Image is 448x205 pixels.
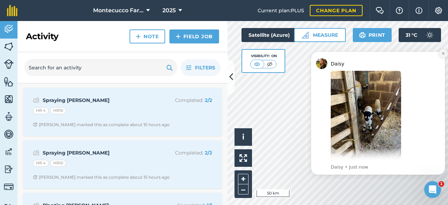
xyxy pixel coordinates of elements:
[250,53,277,59] div: Visibility: On
[4,146,14,157] img: svg+xml;base64,PD94bWwgdmVyc2lvbj0iMS4wIiBlbmNvZGluZz0idXRmLTgiPz4KPCEtLSBHZW5lcmF0b3I6IEFkb2JlIE...
[294,28,346,42] button: Measure
[43,96,154,104] strong: Spraying [PERSON_NAME]
[238,184,248,194] button: –
[156,149,212,157] p: Completed :
[308,45,448,179] iframe: Intercom notifications message
[439,181,444,187] span: 1
[4,41,14,52] img: svg+xml;base64,PHN2ZyB4bWxucz0iaHR0cDovL3d3dy53My5vcmcvMjAwMC9zdmciIHdpZHRoPSI1NiIgaGVpZ2h0PSI2MC...
[33,122,170,128] div: [PERSON_NAME] marked this as complete about 15 hours ago
[33,175,170,180] div: [PERSON_NAME] marked this as complete about 15 hours ago
[424,181,441,198] iframe: Intercom live chat
[415,6,422,15] img: svg+xml;base64,PHN2ZyB4bWxucz0iaHR0cDovL3d3dy53My5vcmcvMjAwMC9zdmciIHdpZHRoPSIxNyIgaGVpZ2h0PSIxNy...
[33,122,37,127] img: Clock with arrow pointing clockwise
[24,59,177,76] input: Search for an activity
[205,97,212,103] strong: 2 / 2
[376,7,384,14] img: Two speech bubbles overlapping with the left bubble in the forefront
[4,76,14,87] img: svg+xml;base64,PHN2ZyB4bWxucz0iaHR0cDovL3d3dy53My5vcmcvMjAwMC9zdmciIHdpZHRoPSI1NiIgaGVpZ2h0PSI2MC...
[258,7,304,14] span: Current plan : PLUS
[434,7,443,14] img: A cog icon
[156,96,212,104] p: Completed :
[241,28,309,42] button: Satellite (Azure)
[43,149,154,157] strong: Spraying [PERSON_NAME]
[33,96,40,104] img: svg+xml;base64,PD94bWwgdmVyc2lvbj0iMS4wIiBlbmNvZGluZz0idXRmLTgiPz4KPCEtLSBHZW5lcmF0b3I6IEFkb2JlIE...
[406,28,417,42] span: 31 ° C
[4,129,14,139] img: svg+xml;base64,PD94bWwgdmVyc2lvbj0iMS4wIiBlbmNvZGluZz0idXRmLTgiPz4KPCEtLSBHZW5lcmF0b3I6IEFkb2JlIE...
[4,94,14,104] img: svg+xml;base64,PHN2ZyB4bWxucz0iaHR0cDovL3d3dy53My5vcmcvMjAwMC9zdmciIHdpZHRoPSI1NiIgaGVpZ2h0PSI2MC...
[27,144,218,184] a: Spraying [PERSON_NAME]Completed: 2/2HR 4HR10Clock with arrow pointing clockwise[PERSON_NAME] mark...
[27,92,218,132] a: Spraying [PERSON_NAME]Completed: 2/2HR 4HR10Clock with arrow pointing clockwise[PERSON_NAME] mark...
[302,32,309,39] img: Ruler icon
[7,5,17,16] img: fieldmargin Logo
[234,128,252,146] button: i
[33,175,37,179] img: Clock with arrow pointing clockwise
[136,32,141,41] img: svg+xml;base64,PHN2ZyB4bWxucz0iaHR0cDovL3d3dy53My5vcmcvMjAwMC9zdmciIHdpZHRoPSIxNCIgaGVpZ2h0PSIyNC...
[4,182,14,192] img: svg+xml;base64,PD94bWwgdmVyc2lvbj0iMS4wIiBlbmNvZGluZz0idXRmLTgiPz4KPCEtLSBHZW5lcmF0b3I6IEFkb2JlIE...
[242,132,244,141] span: i
[26,31,58,42] h2: Activity
[359,31,366,39] img: svg+xml;base64,PHN2ZyB4bWxucz0iaHR0cDovL3d3dy53My5vcmcvMjAwMC9zdmciIHdpZHRoPSIxOSIgaGVpZ2h0PSIyNC...
[33,107,49,114] div: HR 4
[4,111,14,122] img: svg+xml;base64,PD94bWwgdmVyc2lvbj0iMS4wIiBlbmNvZGluZz0idXRmLTgiPz4KPCEtLSBHZW5lcmF0b3I6IEFkb2JlIE...
[33,160,49,167] div: HR 4
[129,29,165,43] a: Note
[239,154,247,162] img: Four arrows, one pointing top left, one top right, one bottom right and the last bottom left
[265,61,274,68] img: svg+xml;base64,PHN2ZyB4bWxucz0iaHR0cDovL3d3dy53My5vcmcvMjAwMC9zdmciIHdpZHRoPSI1MCIgaGVpZ2h0PSI0MC...
[399,28,441,42] button: 31 °C
[169,29,219,43] a: Field Job
[238,174,248,184] button: +
[50,160,66,167] div: HR10
[205,150,212,156] strong: 2 / 2
[181,59,220,76] button: Filters
[4,24,14,34] img: svg+xml;base64,PD94bWwgdmVyc2lvbj0iMS4wIiBlbmNvZGluZz0idXRmLTgiPz4KPCEtLSBHZW5lcmF0b3I6IEFkb2JlIE...
[4,59,14,69] img: svg+xml;base64,PD94bWwgdmVyc2lvbj0iMS4wIiBlbmNvZGluZz0idXRmLTgiPz4KPCEtLSBHZW5lcmF0b3I6IEFkb2JlIE...
[423,28,437,42] img: svg+xml;base64,PD94bWwgdmVyc2lvbj0iMS4wIiBlbmNvZGluZz0idXRmLTgiPz4KPCEtLSBHZW5lcmF0b3I6IEFkb2JlIE...
[162,6,176,15] span: 2025
[4,164,14,175] img: svg+xml;base64,PD94bWwgdmVyc2lvbj0iMS4wIiBlbmNvZGluZz0idXRmLTgiPz4KPCEtLSBHZW5lcmF0b3I6IEFkb2JlIE...
[353,28,392,42] button: Print
[166,63,173,72] img: svg+xml;base64,PHN2ZyB4bWxucz0iaHR0cDovL3d3dy53My5vcmcvMjAwMC9zdmciIHdpZHRoPSIxOSIgaGVpZ2h0PSIyNC...
[50,107,66,114] div: HR10
[93,6,143,15] span: Montecucco Farms
[195,64,215,71] span: Filters
[33,149,40,157] img: svg+xml;base64,PD94bWwgdmVyc2lvbj0iMS4wIiBlbmNvZGluZz0idXRmLTgiPz4KPCEtLSBHZW5lcmF0b3I6IEFkb2JlIE...
[395,7,404,14] img: A question mark icon
[310,5,363,16] a: Change plan
[176,32,181,41] img: svg+xml;base64,PHN2ZyB4bWxucz0iaHR0cDovL3d3dy53My5vcmcvMjAwMC9zdmciIHdpZHRoPSIxNCIgaGVpZ2h0PSIyNC...
[253,61,261,68] img: svg+xml;base64,PHN2ZyB4bWxucz0iaHR0cDovL3d3dy53My5vcmcvMjAwMC9zdmciIHdpZHRoPSI1MCIgaGVpZ2h0PSI0MC...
